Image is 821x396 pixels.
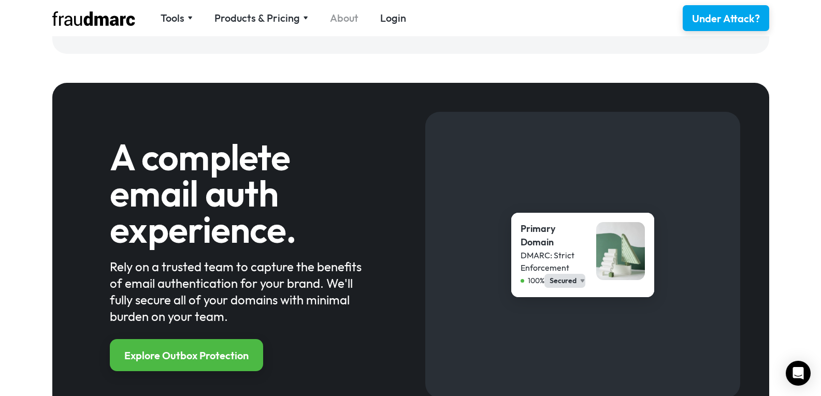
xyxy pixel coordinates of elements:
[110,339,263,371] a: Explore Outbox Protection
[692,11,760,26] div: Under Attack?
[330,11,358,25] a: About
[786,361,811,386] div: Open Intercom Messenger
[161,11,193,25] div: Tools
[521,249,585,274] div: DMARC: Strict Enforcement
[214,11,308,25] div: Products & Pricing
[110,258,367,325] div: Rely on a trusted team to capture the benefits of email authentication for your brand. We'll full...
[683,5,769,31] a: Under Attack?
[161,11,184,25] div: Tools
[124,348,249,363] div: Explore Outbox Protection
[380,11,406,25] a: Login
[110,139,367,247] h2: A complete email auth experience.
[528,275,544,286] div: 100%
[550,275,577,286] div: Secured
[521,222,585,249] div: Primary Domain
[214,11,300,25] div: Products & Pricing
